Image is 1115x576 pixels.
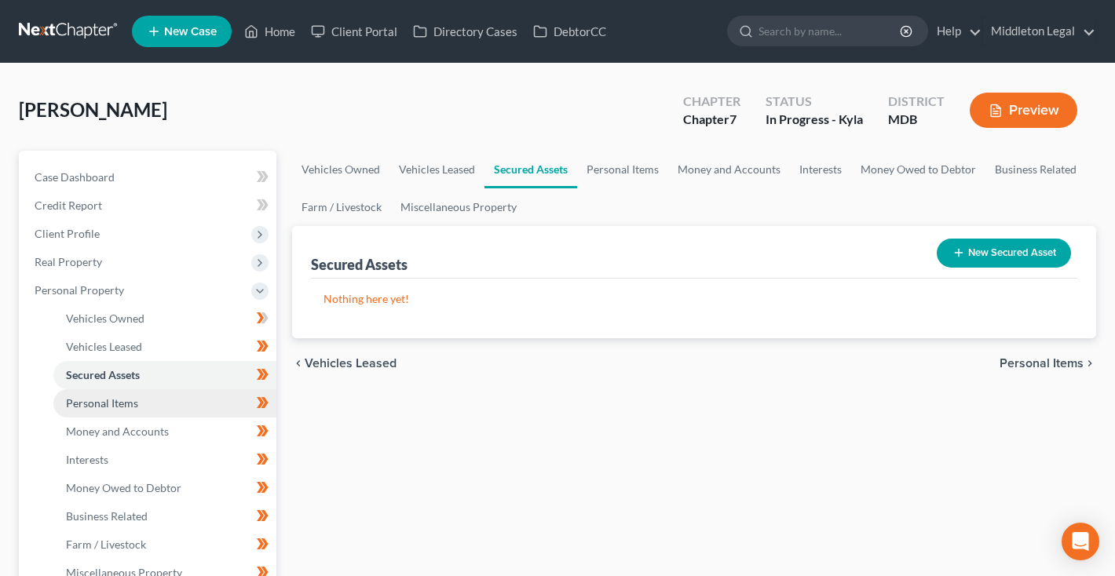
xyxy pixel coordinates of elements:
div: Chapter [683,93,740,111]
span: Vehicles Leased [66,340,142,353]
i: chevron_right [1084,357,1096,370]
a: Help [929,17,982,46]
div: MDB [888,111,945,129]
a: Miscellaneous Property [391,188,526,226]
div: Chapter [683,111,740,129]
a: Vehicles Leased [389,151,484,188]
span: Money Owed to Debtor [66,481,181,494]
button: Preview [970,93,1077,128]
a: DebtorCC [525,17,614,46]
a: Secured Assets [484,151,577,188]
div: District [888,93,945,111]
a: Vehicles Owned [53,304,276,333]
span: Farm / Livestock [66,538,146,551]
a: Money Owed to Debtor [53,474,276,502]
input: Search by name... [759,16,902,46]
span: Vehicles Leased [305,357,397,370]
span: Money and Accounts [66,425,169,438]
a: Vehicles Owned [292,151,389,188]
a: Personal Items [577,151,668,188]
a: Middleton Legal [983,17,1095,46]
span: Real Property [35,255,102,268]
button: Personal Items chevron_right [1000,357,1096,370]
a: Directory Cases [405,17,525,46]
a: Money and Accounts [53,417,276,446]
a: Credit Report [22,191,276,220]
span: New Case [164,26,217,38]
a: Personal Items [53,389,276,417]
span: 7 [729,111,737,126]
button: New Secured Asset [937,239,1071,268]
a: Vehicles Leased [53,333,276,361]
span: Case Dashboard [35,170,115,184]
a: Interests [53,446,276,474]
a: Interests [790,151,851,188]
div: Secured Assets [311,255,408,274]
a: Business Related [985,151,1086,188]
a: Case Dashboard [22,163,276,191]
a: Money and Accounts [668,151,790,188]
a: Business Related [53,502,276,530]
span: Business Related [66,509,148,523]
a: Secured Assets [53,361,276,389]
span: Personal Items [1000,357,1084,370]
button: chevron_left Vehicles Leased [292,357,397,370]
a: Farm / Livestock [53,530,276,559]
p: Nothing here yet! [324,291,1065,307]
span: [PERSON_NAME] [19,98,167,121]
span: Personal Items [66,396,138,410]
span: Secured Assets [66,368,140,381]
i: chevron_left [292,357,305,370]
span: Personal Property [35,283,124,297]
span: Client Profile [35,227,100,240]
a: Money Owed to Debtor [851,151,985,188]
span: Credit Report [35,199,102,212]
div: In Progress - Kyla [766,111,863,129]
span: Interests [66,453,108,466]
a: Farm / Livestock [292,188,391,226]
span: Vehicles Owned [66,312,144,325]
div: Status [766,93,863,111]
a: Home [236,17,303,46]
a: Client Portal [303,17,405,46]
div: Open Intercom Messenger [1062,523,1099,560]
